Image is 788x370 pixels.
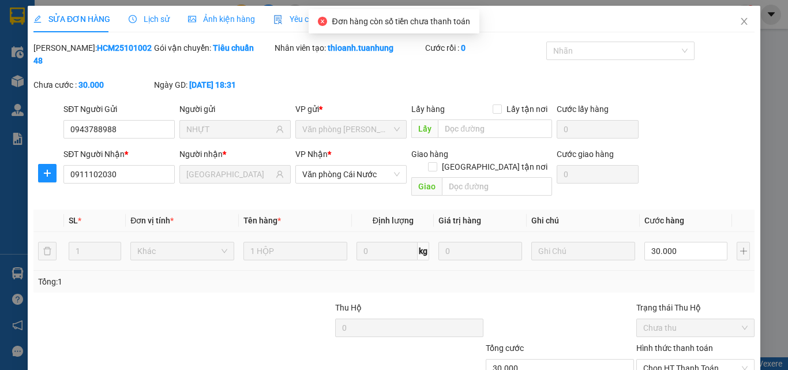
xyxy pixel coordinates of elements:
input: Dọc đường [442,177,551,196]
span: Ảnh kiện hàng [188,14,255,24]
span: plus [39,169,56,178]
label: Hình thức thanh toán [636,343,713,353]
span: Văn phòng Hồ Chí Minh [302,121,400,138]
span: Văn phòng Cái Nước [302,166,400,183]
button: delete [38,242,57,260]
b: thioanh.tuanhung [328,43,393,53]
span: user [276,170,284,178]
span: Tổng cước [486,343,524,353]
button: Close [728,6,760,38]
input: VD: Bàn, Ghế [243,242,347,260]
span: Lấy [411,119,438,138]
span: Giá trị hàng [438,216,481,225]
b: HCM2510100248 [33,43,152,65]
input: Ghi Chú [531,242,635,260]
b: [DATE] 18:31 [189,80,236,89]
span: Định lượng [372,216,413,225]
div: Tổng: 1 [38,275,305,288]
span: Chưa thu [643,319,748,337]
input: Cước lấy hàng [556,120,639,139]
span: Khác [137,242,227,260]
span: Giao [411,177,442,196]
div: VP gửi [295,103,407,115]
div: Nhân viên tạo: [275,42,423,54]
span: Yêu cầu xuất hóa đơn điện tử [273,14,395,24]
b: Tiêu chuẩn [213,43,254,53]
b: 0 [461,43,466,53]
button: plus [737,242,750,260]
span: Lấy tận nơi [501,103,551,115]
span: Tên hàng [243,216,281,225]
label: Cước lấy hàng [556,104,608,114]
div: SĐT Người Gửi [63,103,175,115]
span: close-circle [318,17,327,26]
span: Lấy hàng [411,104,445,114]
input: Tên người gửi [186,123,273,136]
span: Cước hàng [644,216,684,225]
th: Ghi chú [527,210,640,232]
input: Tên người nhận [186,168,273,181]
div: [PERSON_NAME]: [33,42,152,67]
div: Người nhận [179,148,291,160]
span: VP Nhận [295,150,328,159]
span: edit [33,15,42,23]
button: plus [38,164,57,182]
span: Thu Hộ [335,303,361,312]
div: Gói vận chuyển: [154,42,272,54]
div: SĐT Người Nhận [63,148,175,160]
label: Cước giao hàng [556,150,613,159]
span: Đơn vị tính [130,216,174,225]
div: Ngày GD: [154,79,272,91]
div: Cước rồi : [425,42,543,54]
div: Người gửi [179,103,291,115]
span: Đơn hàng còn số tiền chưa thanh toán [332,17,470,26]
span: picture [188,15,196,23]
input: Cước giao hàng [556,165,639,184]
span: user [276,125,284,133]
span: close [740,17,749,26]
input: Dọc đường [438,119,551,138]
span: Lịch sử [129,14,170,24]
div: Trạng thái Thu Hộ [636,301,755,314]
div: Chưa cước : [33,79,152,91]
b: 30.000 [78,80,104,89]
img: icon [273,15,283,24]
span: SL [69,216,78,225]
span: [GEOGRAPHIC_DATA] tận nơi [437,160,551,173]
input: 0 [438,242,521,260]
span: clock-circle [129,15,137,23]
span: SỬA ĐƠN HÀNG [33,14,110,24]
span: kg [418,242,429,260]
span: Giao hàng [411,150,448,159]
